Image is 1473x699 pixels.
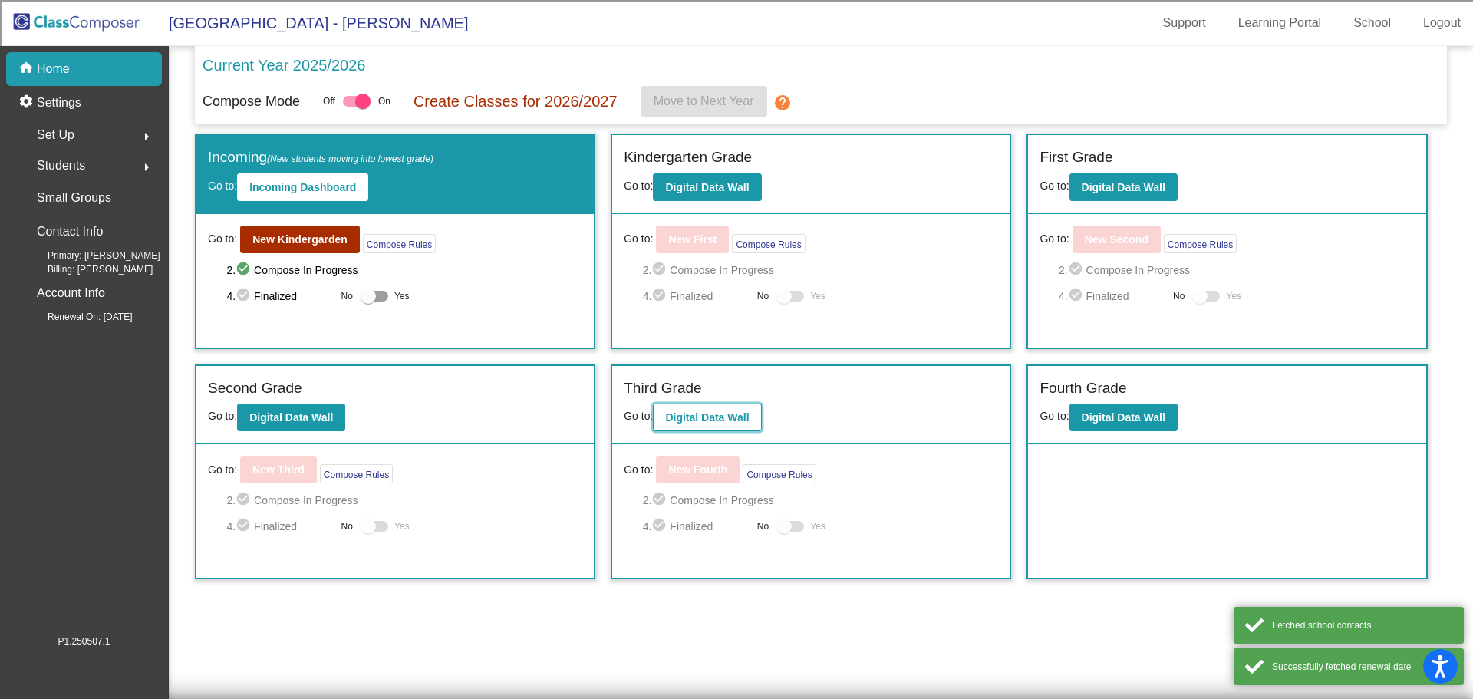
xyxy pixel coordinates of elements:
span: Yes [394,287,410,305]
p: Home [37,60,70,78]
p: Current Year 2025/2026 [203,54,365,77]
div: Delete [6,48,1467,61]
div: DELETE [6,354,1467,368]
div: Delete [6,117,1467,130]
button: Compose Rules [743,464,816,483]
span: 2. Compose In Progress [1059,261,1415,279]
b: New First [668,233,717,246]
button: New Kindergarden [240,226,360,253]
mat-icon: check_circle [1068,287,1086,305]
button: Digital Data Wall [1069,173,1178,201]
span: 4. Finalized [1059,287,1165,305]
span: 4. Finalized [643,517,750,536]
b: Digital Data Wall [1082,181,1165,193]
div: Move To ... [6,103,1467,117]
div: Options [6,61,1467,75]
span: (New students moving into lowest grade) [267,153,433,164]
span: Yes [1226,287,1241,305]
mat-icon: settings [18,94,37,112]
div: SAVE [6,437,1467,450]
button: Digital Data Wall [1069,404,1178,431]
span: 2. Compose In Progress [643,261,999,279]
b: New Second [1085,233,1148,246]
input: Search sources [6,506,142,522]
span: Go to: [1040,180,1069,192]
label: Second Grade [208,378,302,400]
b: New Fourth [668,463,727,476]
div: Newspaper [6,227,1467,241]
span: Yes [394,517,410,536]
button: Digital Data Wall [653,404,761,431]
span: No [1173,289,1185,303]
p: Account Info [37,282,105,304]
span: No [341,519,353,533]
div: Move to ... [6,368,1467,381]
span: 2. Compose In Progress [226,261,582,279]
button: Compose Rules [320,464,393,483]
button: Move to Next Year [641,86,767,117]
button: Compose Rules [1164,234,1237,253]
span: 4. Finalized [643,287,750,305]
div: Print [6,158,1467,172]
p: Create Classes for 2026/2027 [414,90,618,113]
p: Settings [37,94,81,112]
mat-icon: home [18,60,37,78]
div: Television/Radio [6,241,1467,255]
div: Sign out [6,75,1467,89]
span: No [757,289,769,303]
button: Incoming Dashboard [237,173,368,201]
span: Students [37,155,85,176]
label: Third Grade [624,378,701,400]
span: Go to: [208,410,237,422]
div: New source [6,423,1467,437]
button: New Third [240,456,317,483]
mat-icon: check_circle [651,491,670,509]
button: New Fourth [656,456,740,483]
span: Go to: [208,231,237,247]
span: Yes [810,287,825,305]
span: No [341,289,353,303]
p: Small Groups [37,187,111,209]
mat-icon: check_circle [236,517,254,536]
div: Move To ... [6,34,1467,48]
p: Compose Mode [203,91,300,112]
div: CANCEL [6,395,1467,409]
button: Digital Data Wall [237,404,345,431]
div: JOURNAL [6,478,1467,492]
span: 4. Finalized [226,287,333,305]
div: Home [6,381,1467,395]
div: This outline has no content. Would you like to delete it? [6,326,1467,340]
b: New Third [252,463,305,476]
label: First Grade [1040,147,1112,169]
div: Add Outline Template [6,172,1467,186]
div: MORE [6,492,1467,506]
div: SAVE AND GO HOME [6,340,1467,354]
div: WEBSITE [6,464,1467,478]
span: Go to: [624,180,653,192]
button: New Second [1073,226,1161,253]
div: BOOK [6,450,1467,464]
span: Billing: [PERSON_NAME] [23,262,153,276]
span: Off [323,94,335,108]
span: Primary: [PERSON_NAME] [23,249,160,262]
span: Go to: [1040,410,1069,422]
div: MOVE [6,409,1467,423]
button: Digital Data Wall [653,173,761,201]
mat-icon: arrow_right [137,158,156,176]
span: Go to: [208,180,237,192]
label: Incoming [208,147,433,169]
mat-icon: help [773,94,792,112]
label: Fourth Grade [1040,378,1126,400]
span: No [757,519,769,533]
b: Incoming Dashboard [249,181,356,193]
span: Renewal On: [DATE] [23,310,132,324]
span: Go to: [624,231,653,247]
b: Digital Data Wall [1082,411,1165,424]
div: ??? [6,312,1467,326]
span: Go to: [624,462,653,478]
span: Set Up [37,124,74,146]
div: Sort A > Z [6,6,1467,20]
button: New First [656,226,729,253]
b: Digital Data Wall [665,181,749,193]
div: Visual Art [6,255,1467,269]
